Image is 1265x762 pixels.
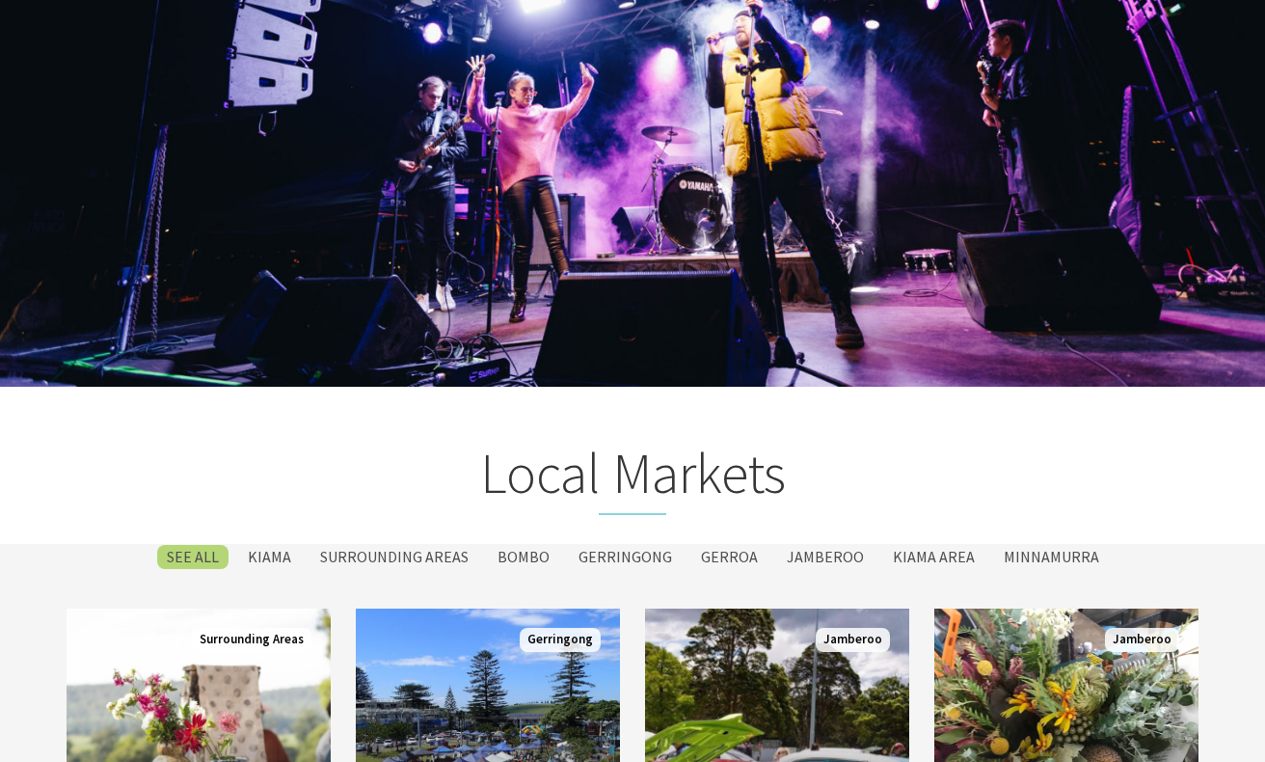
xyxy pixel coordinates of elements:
span: Jamberoo [1105,628,1179,652]
label: SEE All [157,545,229,569]
h2: Local Markets [62,440,1203,515]
label: Kiama Area [883,545,984,569]
span: Gerringong [520,628,601,652]
label: Minnamurra [994,545,1109,569]
label: Bombo [488,545,559,569]
span: Surrounding Areas [192,628,311,652]
span: Jamberoo [816,628,890,652]
label: Gerroa [691,545,767,569]
label: Surrounding Areas [310,545,478,569]
label: Gerringong [569,545,682,569]
label: Kiama [238,545,301,569]
label: Jamberoo [777,545,874,569]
